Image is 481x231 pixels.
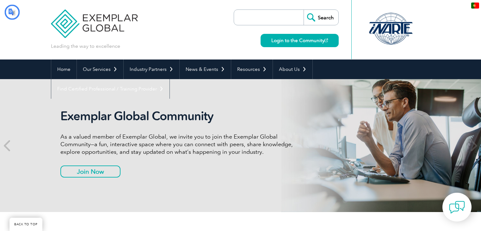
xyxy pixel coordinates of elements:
a: About Us [273,59,312,79]
input: Search [304,10,338,25]
a: Join Now [60,165,120,178]
p: Leading the way to excellence [51,43,120,50]
p: As a valued member of Exemplar Global, we invite you to join the Exemplar Global Community—a fun,... [60,133,298,156]
a: Resources [231,59,273,79]
img: pt [471,3,479,9]
a: Industry Partners [124,59,179,79]
a: News & Events [180,59,231,79]
a: BACK TO TOP [9,218,42,231]
a: Our Services [77,59,123,79]
a: Login to the Community [261,34,339,47]
a: Find Certified Professional / Training Provider [51,79,170,99]
img: contact-chat.png [449,199,465,215]
a: Home [51,59,77,79]
h2: Exemplar Global Community [60,109,298,123]
img: open_square.png [324,39,328,42]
